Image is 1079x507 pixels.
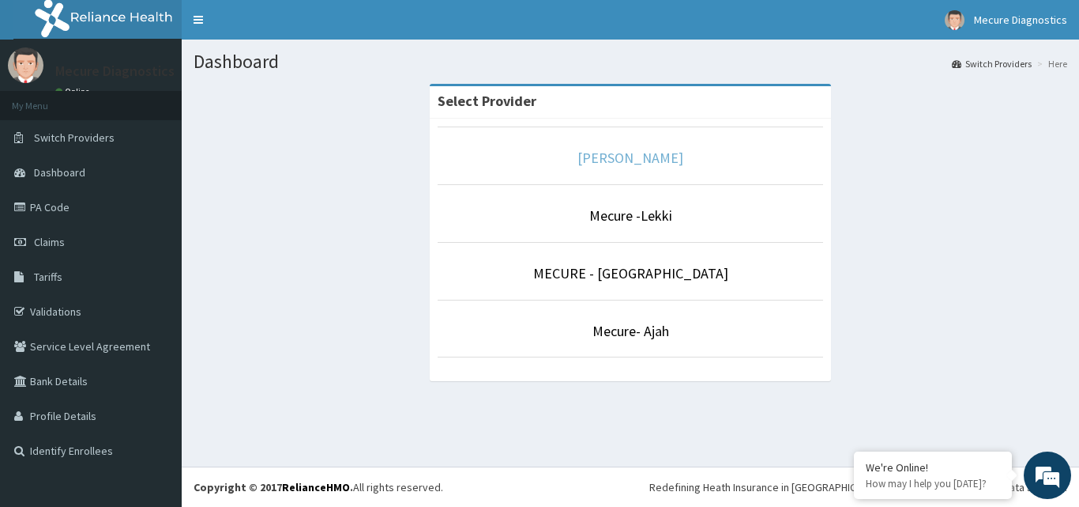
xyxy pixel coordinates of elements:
img: User Image [8,47,43,83]
span: Claims [34,235,65,249]
strong: Copyright © 2017 . [194,480,353,494]
img: User Image [945,10,964,30]
a: Switch Providers [952,57,1032,70]
h1: Dashboard [194,51,1067,72]
div: We're Online! [866,460,1000,475]
a: RelianceHMO [282,480,350,494]
p: Mecure Diagnostics [55,64,175,78]
footer: All rights reserved. [182,467,1079,507]
span: Tariffs [34,270,62,284]
div: Redefining Heath Insurance in [GEOGRAPHIC_DATA] using Telemedicine and Data Science! [649,479,1067,495]
span: Switch Providers [34,131,115,145]
span: Dashboard [34,165,85,180]
span: Mecure Diagnostics [974,13,1067,27]
li: Here [1033,57,1067,70]
a: Mecure -Lekki [589,206,672,225]
a: [PERSON_NAME] [577,149,683,167]
strong: Select Provider [438,92,536,110]
a: MECURE - [GEOGRAPHIC_DATA] [533,264,728,282]
a: Mecure- Ajah [592,322,669,340]
a: Online [55,86,93,97]
p: How may I help you today? [866,477,1000,490]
